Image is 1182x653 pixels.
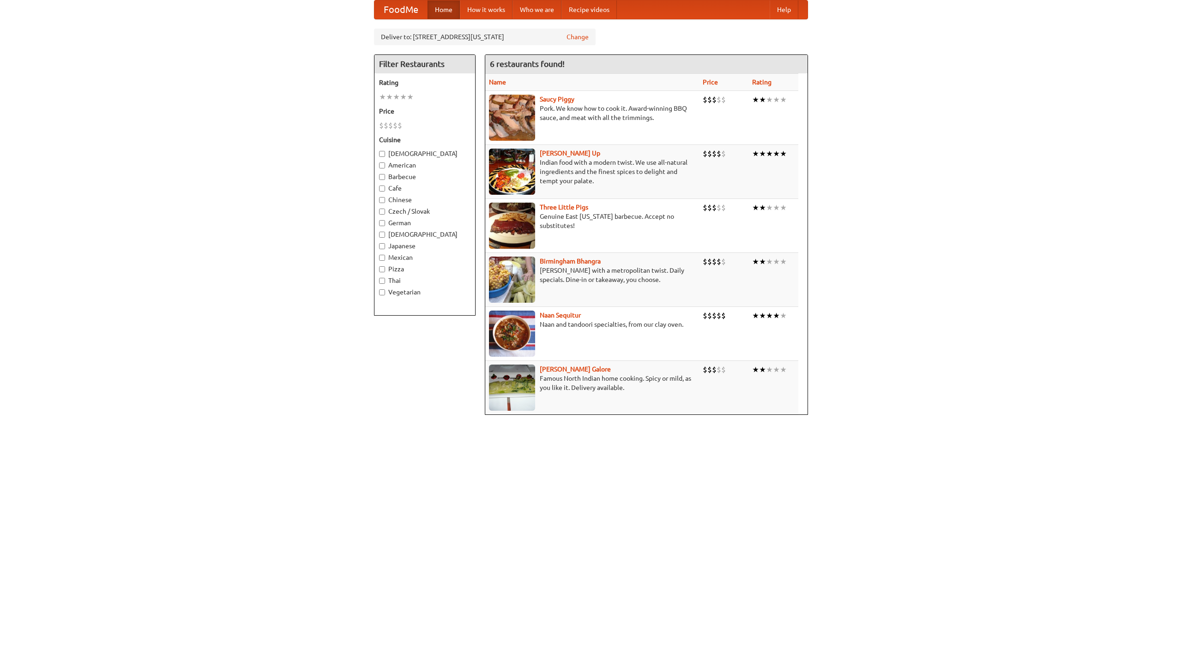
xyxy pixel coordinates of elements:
[379,278,385,284] input: Thai
[752,78,772,86] a: Rating
[703,78,718,86] a: Price
[780,149,787,159] li: ★
[540,312,581,319] a: Naan Sequitur
[379,107,470,116] h5: Price
[752,257,759,267] li: ★
[773,257,780,267] li: ★
[721,365,726,375] li: $
[780,203,787,213] li: ★
[379,243,385,249] input: Japanese
[717,365,721,375] li: $
[379,207,470,216] label: Czech / Slovak
[489,311,535,357] img: naansequitur.jpg
[379,220,385,226] input: German
[489,203,535,249] img: littlepigs.jpg
[752,311,759,321] li: ★
[703,311,707,321] li: $
[707,95,712,105] li: $
[717,311,721,321] li: $
[567,32,589,42] a: Change
[766,149,773,159] li: ★
[766,95,773,105] li: ★
[489,104,695,122] p: Pork. We know how to cook it. Award-winning BBQ sauce, and meat with all the trimmings.
[379,209,385,215] input: Czech / Slovak
[766,257,773,267] li: ★
[379,151,385,157] input: [DEMOGRAPHIC_DATA]
[707,257,712,267] li: $
[780,311,787,321] li: ★
[379,161,470,170] label: American
[712,203,717,213] li: $
[379,78,470,87] h5: Rating
[384,120,388,131] li: $
[398,120,402,131] li: $
[386,92,393,102] li: ★
[712,95,717,105] li: $
[489,257,535,303] img: bhangra.jpg
[773,203,780,213] li: ★
[717,203,721,213] li: $
[379,266,385,272] input: Pizza
[379,186,385,192] input: Cafe
[460,0,513,19] a: How it works
[752,365,759,375] li: ★
[379,253,470,262] label: Mexican
[752,95,759,105] li: ★
[379,92,386,102] li: ★
[513,0,561,19] a: Who we are
[759,365,766,375] li: ★
[780,365,787,375] li: ★
[703,365,707,375] li: $
[770,0,798,19] a: Help
[379,195,470,204] label: Chinese
[703,149,707,159] li: $
[759,203,766,213] li: ★
[379,149,470,158] label: [DEMOGRAPHIC_DATA]
[489,374,695,392] p: Famous North Indian home cooking. Spicy or mild, as you like it. Delivery available.
[379,241,470,251] label: Japanese
[721,203,726,213] li: $
[407,92,414,102] li: ★
[703,95,707,105] li: $
[707,203,712,213] li: $
[379,255,385,261] input: Mexican
[400,92,407,102] li: ★
[721,95,726,105] li: $
[712,311,717,321] li: $
[489,266,695,284] p: [PERSON_NAME] with a metropolitan twist. Daily specials. Dine-in or takeaway, you choose.
[374,55,475,73] h4: Filter Restaurants
[379,230,470,239] label: [DEMOGRAPHIC_DATA]
[379,135,470,144] h5: Cuisine
[780,257,787,267] li: ★
[717,257,721,267] li: $
[379,162,385,168] input: American
[773,311,780,321] li: ★
[489,365,535,411] img: currygalore.jpg
[379,197,385,203] input: Chinese
[561,0,617,19] a: Recipe videos
[489,320,695,329] p: Naan and tandoori specialties, from our clay oven.
[489,78,506,86] a: Name
[766,203,773,213] li: ★
[780,95,787,105] li: ★
[379,232,385,238] input: [DEMOGRAPHIC_DATA]
[752,203,759,213] li: ★
[379,264,470,274] label: Pizza
[703,257,707,267] li: $
[379,276,470,285] label: Thai
[712,149,717,159] li: $
[489,158,695,186] p: Indian food with a modern twist. We use all-natural ingredients and the finest spices to delight ...
[712,257,717,267] li: $
[717,95,721,105] li: $
[379,288,470,297] label: Vegetarian
[540,204,588,211] a: Three Little Pigs
[721,149,726,159] li: $
[393,92,400,102] li: ★
[490,60,565,68] ng-pluralize: 6 restaurants found!
[428,0,460,19] a: Home
[379,289,385,295] input: Vegetarian
[773,149,780,159] li: ★
[540,150,600,157] a: [PERSON_NAME] Up
[707,149,712,159] li: $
